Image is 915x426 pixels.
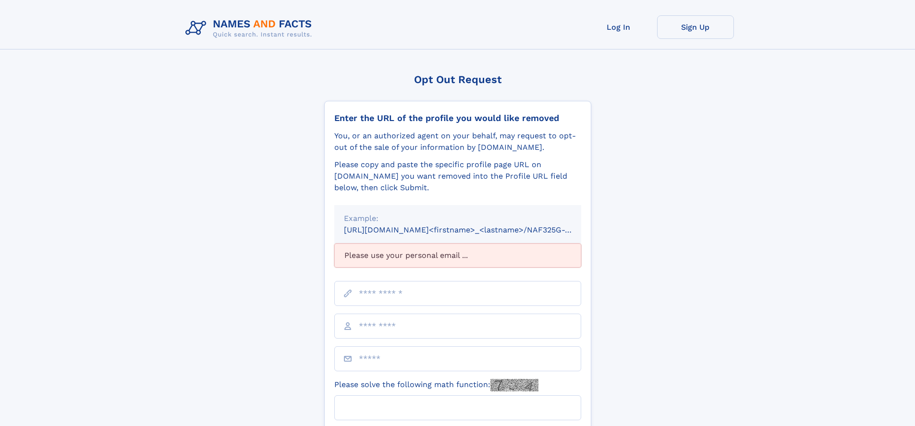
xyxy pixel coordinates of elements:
img: Logo Names and Facts [182,15,320,41]
div: Please use your personal email ... [334,243,581,268]
div: Enter the URL of the profile you would like removed [334,113,581,123]
div: Please copy and paste the specific profile page URL on [DOMAIN_NAME] you want removed into the Pr... [334,159,581,194]
div: Opt Out Request [324,73,591,85]
label: Please solve the following math function: [334,379,538,391]
div: You, or an authorized agent on your behalf, may request to opt-out of the sale of your informatio... [334,130,581,153]
small: [URL][DOMAIN_NAME]<firstname>_<lastname>/NAF325G-xxxxxxxx [344,225,599,234]
a: Sign Up [657,15,734,39]
a: Log In [580,15,657,39]
div: Example: [344,213,572,224]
